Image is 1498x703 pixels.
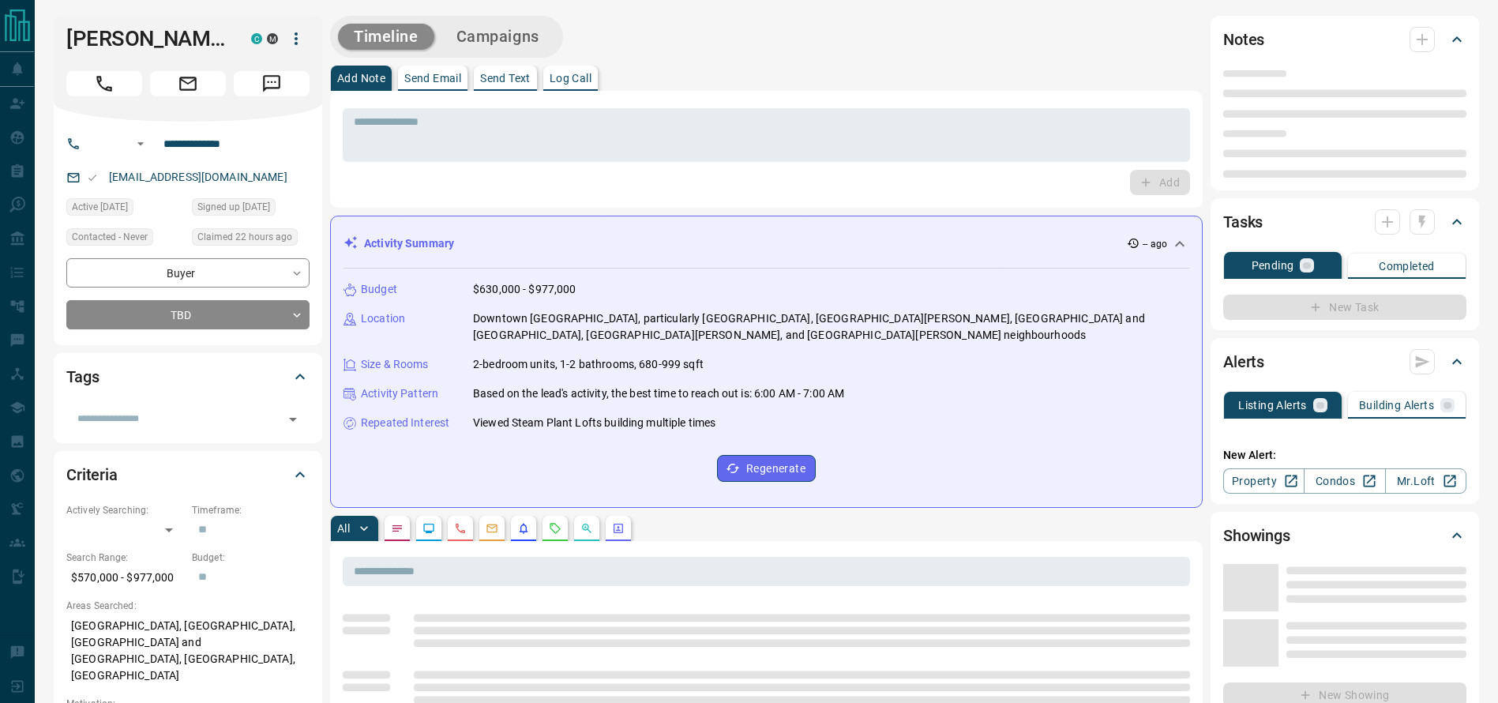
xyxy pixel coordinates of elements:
[404,73,461,84] p: Send Email
[1252,260,1294,271] p: Pending
[66,456,310,494] div: Criteria
[1385,468,1466,494] a: Mr.Loft
[1223,203,1466,241] div: Tasks
[337,523,350,534] p: All
[364,235,454,252] p: Activity Summary
[473,281,576,298] p: $630,000 - $977,000
[66,551,184,565] p: Search Range:
[1143,237,1167,251] p: -- ago
[192,228,310,250] div: Tue Oct 14 2025
[549,522,561,535] svg: Requests
[1223,209,1263,235] h2: Tasks
[234,71,310,96] span: Message
[72,199,128,215] span: Active [DATE]
[361,281,397,298] p: Budget
[109,171,287,183] a: [EMAIL_ADDRESS][DOMAIN_NAME]
[282,408,304,430] button: Open
[422,522,435,535] svg: Lead Browsing Activity
[72,229,148,245] span: Contacted - Never
[66,198,184,220] div: Fri Oct 10 2025
[1223,447,1466,464] p: New Alert:
[197,229,292,245] span: Claimed 22 hours ago
[454,522,467,535] svg: Calls
[267,33,278,44] div: mrloft.ca
[66,364,99,389] h2: Tags
[1379,261,1435,272] p: Completed
[1223,468,1305,494] a: Property
[192,198,310,220] div: Sun Jul 31 2011
[344,229,1189,258] div: Activity Summary-- ago
[66,26,227,51] h1: [PERSON_NAME]
[337,73,385,84] p: Add Note
[1223,21,1466,58] div: Notes
[1304,468,1385,494] a: Condos
[66,358,310,396] div: Tags
[66,565,184,591] p: $570,000 - $977,000
[441,24,555,50] button: Campaigns
[550,73,591,84] p: Log Call
[131,134,150,153] button: Open
[361,310,405,327] p: Location
[1223,517,1466,555] div: Showings
[66,462,118,487] h2: Criteria
[1223,349,1264,374] h2: Alerts
[1238,400,1307,411] p: Listing Alerts
[192,503,310,517] p: Timeframe:
[580,522,593,535] svg: Opportunities
[66,300,310,329] div: TBD
[1223,27,1264,52] h2: Notes
[66,71,142,96] span: Call
[717,455,816,482] button: Regenerate
[338,24,434,50] button: Timeline
[87,172,98,183] svg: Email Valid
[612,522,625,535] svg: Agent Actions
[473,385,844,402] p: Based on the lead's activity, the best time to reach out is: 6:00 AM - 7:00 AM
[1223,523,1290,548] h2: Showings
[517,522,530,535] svg: Listing Alerts
[473,310,1189,344] p: Downtown [GEOGRAPHIC_DATA], particularly [GEOGRAPHIC_DATA], [GEOGRAPHIC_DATA][PERSON_NAME], [GEOG...
[66,599,310,613] p: Areas Searched:
[1359,400,1434,411] p: Building Alerts
[150,71,226,96] span: Email
[197,199,270,215] span: Signed up [DATE]
[66,258,310,288] div: Buyer
[391,522,404,535] svg: Notes
[473,356,704,373] p: 2-bedroom units, 1-2 bathrooms, 680-999 sqft
[251,33,262,44] div: condos.ca
[480,73,531,84] p: Send Text
[486,522,498,535] svg: Emails
[1223,343,1466,381] div: Alerts
[473,415,715,431] p: Viewed Steam Plant Lofts building multiple times
[361,415,449,431] p: Repeated Interest
[192,551,310,565] p: Budget:
[361,385,438,402] p: Activity Pattern
[66,613,310,689] p: [GEOGRAPHIC_DATA], [GEOGRAPHIC_DATA], [GEOGRAPHIC_DATA] and [GEOGRAPHIC_DATA], [GEOGRAPHIC_DATA],...
[66,503,184,517] p: Actively Searching:
[361,356,429,373] p: Size & Rooms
